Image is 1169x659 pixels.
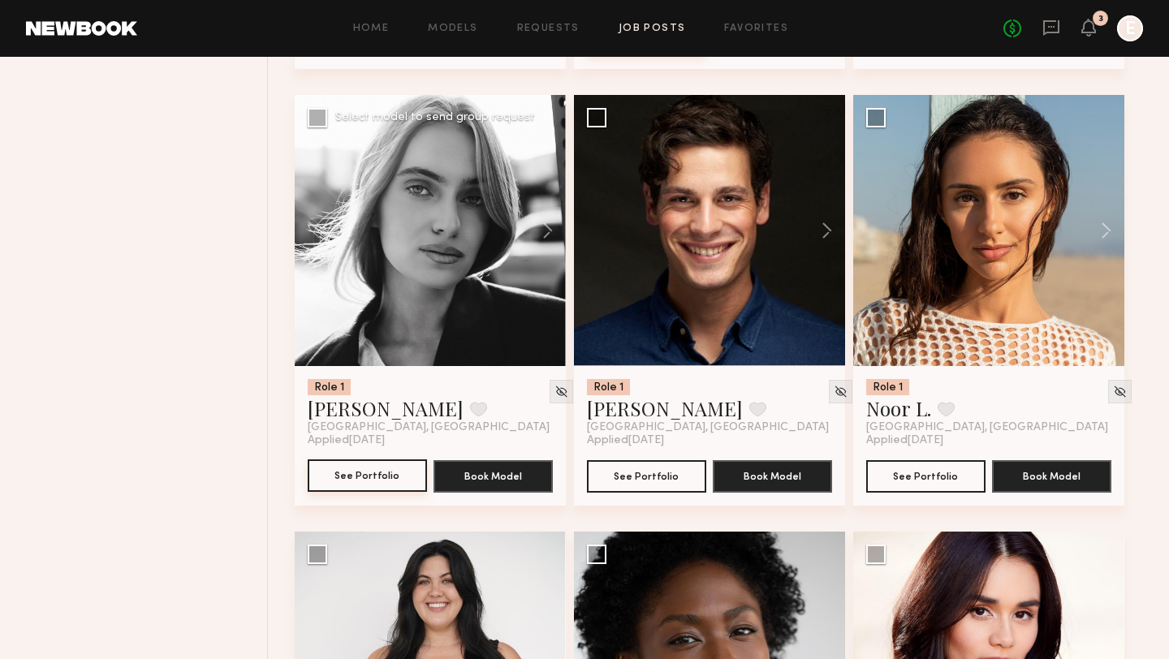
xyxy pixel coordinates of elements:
a: Home [353,24,390,34]
a: Noor L. [866,395,931,421]
button: Book Model [434,460,553,493]
a: Book Model [713,468,832,482]
a: Book Model [434,468,553,482]
a: [PERSON_NAME] [587,395,743,421]
div: 3 [1098,15,1103,24]
div: Role 1 [587,379,630,395]
img: Unhide Model [834,385,848,398]
img: Unhide Model [1113,385,1127,398]
a: Book Model [992,468,1111,482]
div: Select model to send group request [335,112,535,123]
span: [GEOGRAPHIC_DATA], [GEOGRAPHIC_DATA] [308,421,550,434]
a: [PERSON_NAME] [308,395,464,421]
button: Book Model [713,460,832,493]
div: Applied [DATE] [308,434,553,447]
div: Applied [DATE] [866,434,1111,447]
a: Requests [517,24,580,34]
div: Role 1 [866,379,909,395]
button: Book Model [992,460,1111,493]
button: See Portfolio [587,460,706,493]
button: See Portfolio [308,459,427,492]
a: Models [428,24,477,34]
a: See Portfolio [308,460,427,493]
button: See Portfolio [866,460,986,493]
a: E [1117,15,1143,41]
span: [GEOGRAPHIC_DATA], [GEOGRAPHIC_DATA] [587,421,829,434]
a: Job Posts [619,24,686,34]
div: Role 1 [308,379,351,395]
div: Applied [DATE] [587,434,832,447]
span: [GEOGRAPHIC_DATA], [GEOGRAPHIC_DATA] [866,421,1108,434]
img: Unhide Model [554,385,568,398]
a: Favorites [724,24,788,34]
